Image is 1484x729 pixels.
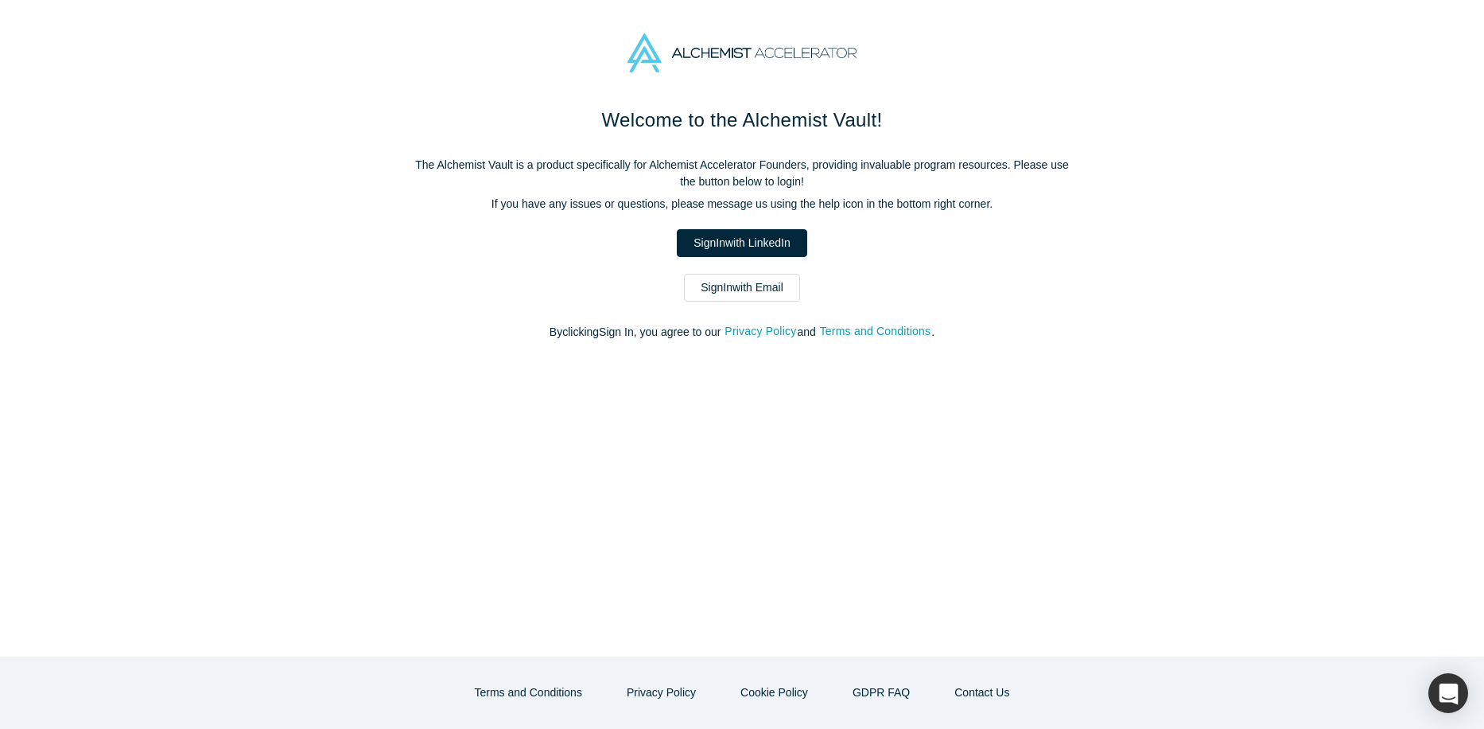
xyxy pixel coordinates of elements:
[408,196,1076,212] p: If you have any issues or questions, please message us using the help icon in the bottom right co...
[408,157,1076,190] p: The Alchemist Vault is a product specifically for Alchemist Accelerator Founders, providing inval...
[627,33,857,72] img: Alchemist Accelerator Logo
[684,274,800,302] a: SignInwith Email
[610,679,713,707] button: Privacy Policy
[724,322,797,341] button: Privacy Policy
[408,106,1076,134] h1: Welcome to the Alchemist Vault!
[408,324,1076,341] p: By clicking Sign In , you agree to our and .
[819,322,932,341] button: Terms and Conditions
[458,679,599,707] button: Terms and Conditions
[836,679,927,707] a: GDPR FAQ
[724,679,825,707] button: Cookie Policy
[938,679,1026,707] button: Contact Us
[677,229,806,257] a: SignInwith LinkedIn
